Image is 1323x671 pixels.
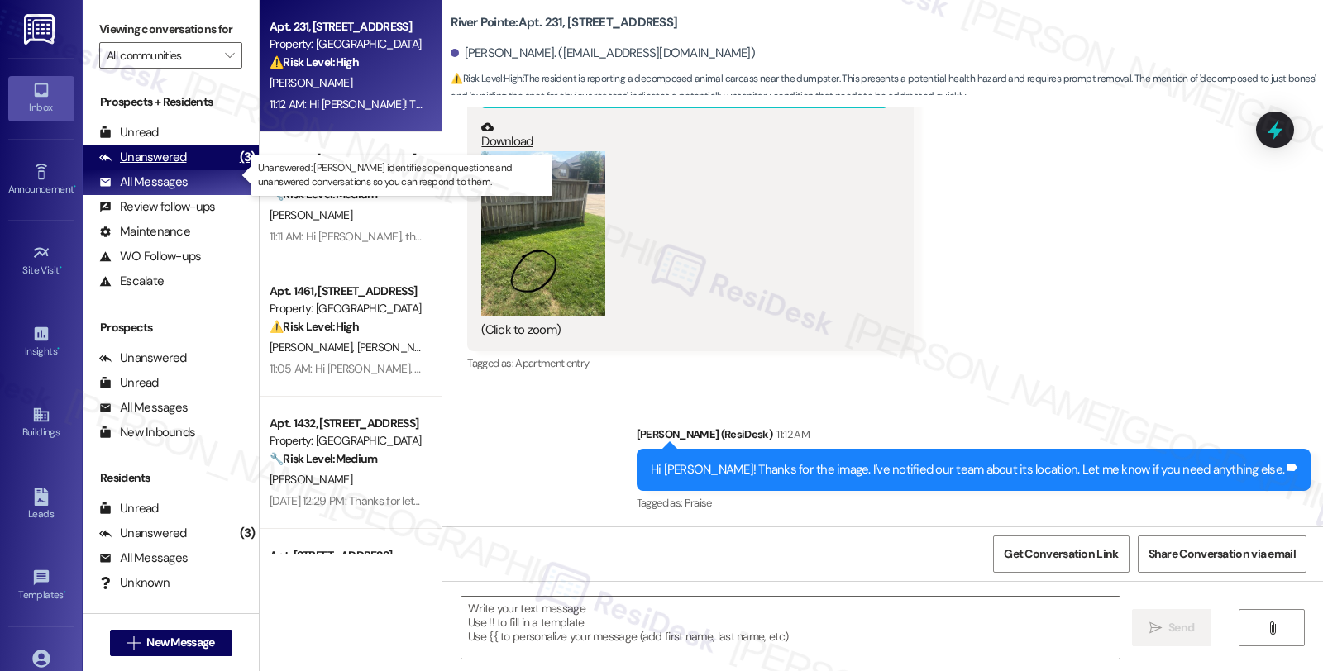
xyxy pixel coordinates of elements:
[270,75,352,90] span: [PERSON_NAME]
[8,239,74,283] a: Site Visit •
[451,14,677,31] b: River Pointe: Apt. 231, [STREET_ADDRESS]
[467,351,914,375] div: Tagged as:
[83,469,259,487] div: Residents
[270,547,423,564] div: Apt. [STREET_ADDRESS]
[99,550,188,567] div: All Messages
[99,374,159,392] div: Unread
[99,525,187,542] div: Unanswered
[60,262,62,274] span: •
[258,161,546,189] p: Unanswered: [PERSON_NAME] identifies open questions and unanswered conversations so you can respo...
[83,93,259,111] div: Prospects + Residents
[83,319,259,336] div: Prospects
[270,361,1210,376] div: 11:05 AM: Hi [PERSON_NAME]. I've put in work order #282869 to have the dishwasher checked. I've m...
[270,55,359,69] strong: ⚠️ Risk Level: High
[481,321,887,339] div: (Click to zoom)
[270,187,377,202] strong: 🔧 Risk Level: Medium
[1138,535,1306,573] button: Share Conversation via email
[236,145,260,170] div: (3)
[637,426,1311,449] div: [PERSON_NAME] (ResiDesk)
[451,72,522,85] strong: ⚠️ Risk Level: High
[99,424,195,441] div: New Inbounds
[270,207,352,222] span: [PERSON_NAME]
[1132,609,1212,646] button: Send
[357,340,440,355] span: [PERSON_NAME]
[270,229,1155,244] div: 11:11 AM: Hi [PERSON_NAME], thanks for the update! Are the wasp nests located in easily accessibl...
[1004,545,1118,563] span: Get Conversation Link
[515,356,589,370] span: Apartment entry
[685,496,712,510] span: Praise
[99,399,188,416] div: All Messages
[57,343,60,355] span: •
[99,124,159,141] div: Unread
[110,630,232,656] button: New Message
[8,564,74,608] a: Templates •
[236,521,260,546] div: (3)
[99,248,201,265] div: WO Follow-ups
[99,149,187,166] div: Unanswered
[270,415,423,432] div: Apt. 1432, [STREET_ADDRESS]
[1266,621,1278,635] i: 
[270,300,423,317] div: Property: [GEOGRAPHIC_DATA]
[270,150,423,168] div: Apt. 1412, [STREET_ADDRESS]
[99,574,170,592] div: Unknown
[270,432,423,450] div: Property: [GEOGRAPHIC_DATA]
[1149,545,1296,563] span: Share Conversation via email
[99,273,164,290] div: Escalate
[270,472,352,487] span: [PERSON_NAME]
[270,36,423,53] div: Property: [GEOGRAPHIC_DATA]
[146,634,214,651] span: New Message
[8,483,74,527] a: Leads
[99,350,187,367] div: Unanswered
[225,49,234,62] i: 
[8,401,74,445] a: Buildings
[74,181,76,193] span: •
[127,636,140,650] i: 
[270,97,889,112] div: 11:12 AM: Hi [PERSON_NAME]! Thanks for the image. I've notified our team about its location. Let ...
[8,320,74,364] a: Insights •
[1168,619,1194,636] span: Send
[270,340,357,355] span: [PERSON_NAME]
[651,461,1284,478] div: Hi [PERSON_NAME]! Thanks for the image. I've notified our team about its location. Let me know if...
[107,42,216,69] input: All communities
[451,70,1323,106] span: : The resident is reporting a decomposed animal carcass near the dumpster. This presents a potent...
[451,45,755,62] div: [PERSON_NAME]. ([EMAIL_ADDRESS][DOMAIN_NAME])
[481,151,605,316] button: Zoom image
[99,198,215,216] div: Review follow-ups
[99,500,159,517] div: Unread
[99,174,188,191] div: All Messages
[270,283,423,300] div: Apt. 1461, [STREET_ADDRESS]
[270,319,359,334] strong: ⚠️ Risk Level: High
[637,491,1311,515] div: Tagged as:
[64,587,66,598] span: •
[1149,621,1162,635] i: 
[772,426,810,443] div: 11:12 AM
[99,17,242,42] label: Viewing conversations for
[8,76,74,121] a: Inbox
[993,535,1129,573] button: Get Conversation Link
[24,14,58,45] img: ResiDesk Logo
[481,121,887,150] a: Download
[99,223,190,240] div: Maintenance
[270,451,377,466] strong: 🔧 Risk Level: Medium
[270,18,423,36] div: Apt. 231, [STREET_ADDRESS]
